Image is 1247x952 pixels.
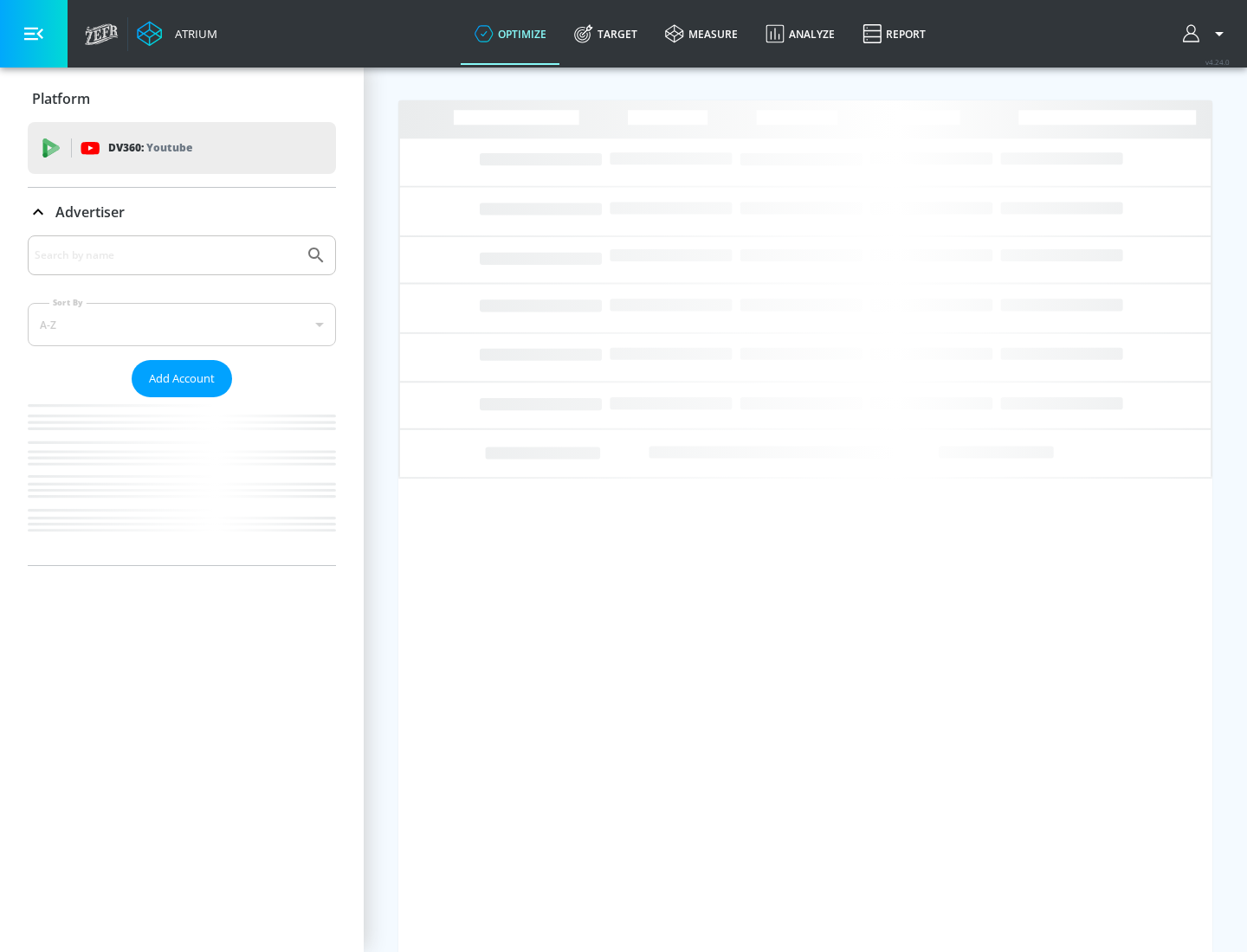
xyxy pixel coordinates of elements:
input: Search by name [35,244,297,267]
div: Advertiser [28,188,336,236]
div: DV360: Youtube [28,122,336,174]
span: Add Account [149,369,215,389]
p: Youtube [146,138,192,157]
nav: list of Advertiser [28,397,336,565]
a: Atrium [137,21,217,47]
div: Platform [28,74,336,123]
label: Sort By [49,297,87,308]
a: measure [651,3,752,65]
div: A-Z [28,303,336,346]
p: Platform [32,89,90,108]
a: Target [560,3,651,65]
p: Advertiser [55,203,125,222]
span: v 4.24.0 [1205,57,1230,67]
a: Report [849,3,940,65]
a: optimize [461,3,560,65]
div: Atrium [168,26,217,42]
a: Analyze [752,3,849,65]
button: Add Account [132,360,232,397]
div: Advertiser [28,235,336,565]
p: DV360: [108,138,192,158]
